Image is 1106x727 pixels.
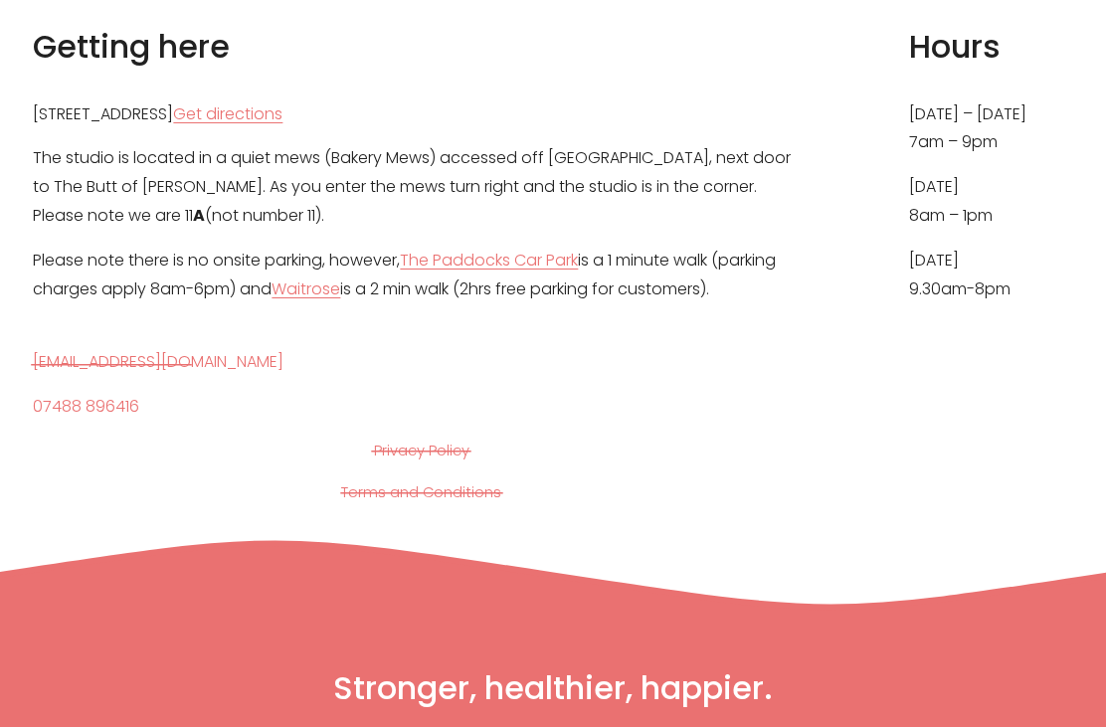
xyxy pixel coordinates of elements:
[272,275,340,304] a: Waitrose
[33,247,810,304] p: Please note there is no onsite parking, however, is a 1 minute walk (parking charges apply 8am-6p...
[33,393,139,422] a: 07488 896416
[400,247,578,275] a: The Paddocks Car Park
[909,26,1073,69] h3: Hours
[909,247,1073,304] p: [DATE] 9.30am-8pm
[33,144,810,230] p: The studio is located in a quiet mews (Bakery Mews) accessed off [GEOGRAPHIC_DATA], next door to ...
[341,479,501,505] a: Terms and Conditions
[33,26,810,69] h3: Getting here
[909,100,1073,158] p: [DATE] – [DATE] 7am – 9pm
[193,204,205,227] strong: A
[164,667,941,710] h3: Stronger, healthier, happier.
[33,100,810,129] p: [STREET_ADDRESS]
[33,348,283,377] a: [EMAIL_ADDRESS][DOMAIN_NAME]
[374,438,469,463] a: Privacy Policy
[173,100,282,129] a: Get directions
[909,173,1073,231] p: [DATE] 8am – 1pm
